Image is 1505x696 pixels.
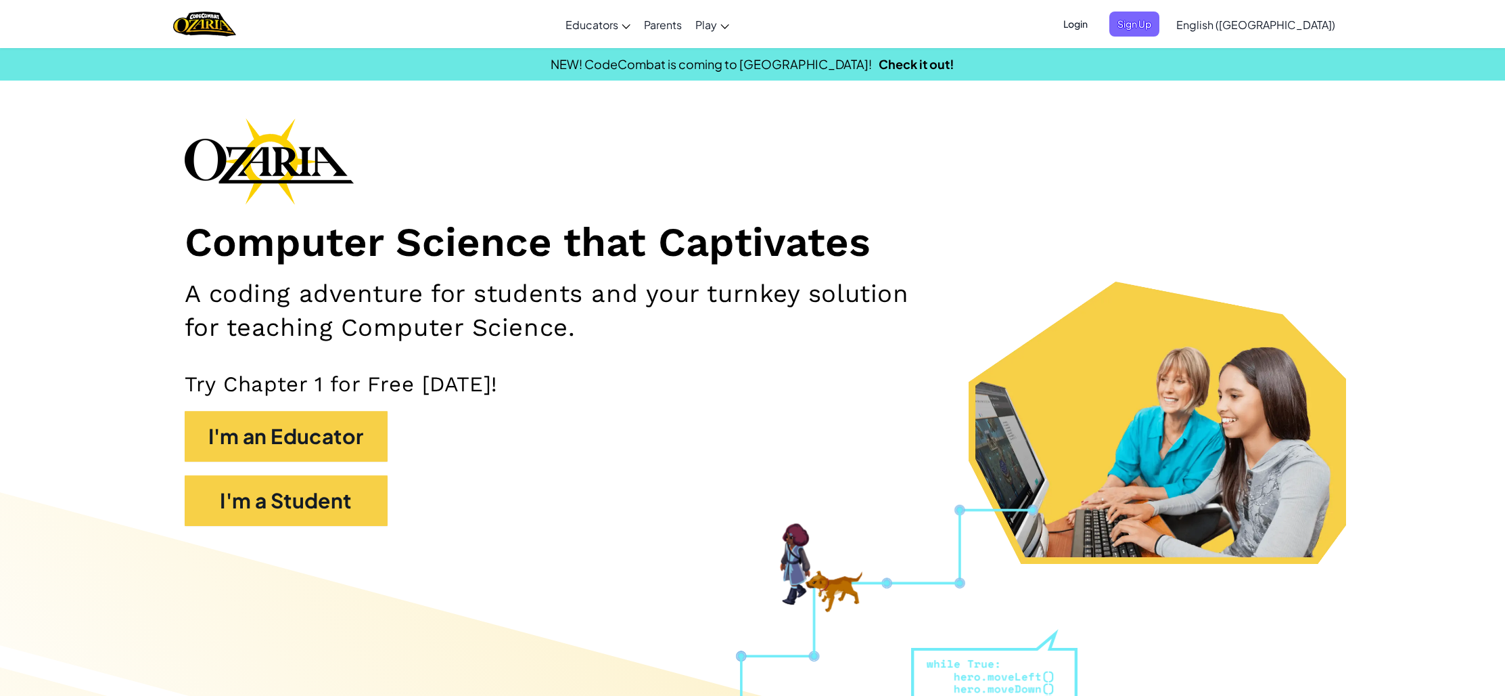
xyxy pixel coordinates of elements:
[173,10,236,38] a: Ozaria by CodeCombat logo
[185,371,1321,397] p: Try Chapter 1 for Free [DATE]!
[173,10,236,38] img: Home
[637,6,689,43] a: Parents
[879,56,954,72] a: Check it out!
[185,411,388,462] button: I'm an Educator
[695,18,717,32] span: Play
[565,18,618,32] span: Educators
[1170,6,1342,43] a: English ([GEOGRAPHIC_DATA])
[1109,12,1159,37] button: Sign Up
[185,118,354,204] img: Ozaria branding logo
[559,6,637,43] a: Educators
[1176,18,1335,32] span: English ([GEOGRAPHIC_DATA])
[689,6,736,43] a: Play
[185,218,1321,267] h1: Computer Science that Captivates
[1055,12,1096,37] button: Login
[185,475,388,526] button: I'm a Student
[551,56,872,72] span: NEW! CodeCombat is coming to [GEOGRAPHIC_DATA]!
[185,277,946,344] h2: A coding adventure for students and your turnkey solution for teaching Computer Science.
